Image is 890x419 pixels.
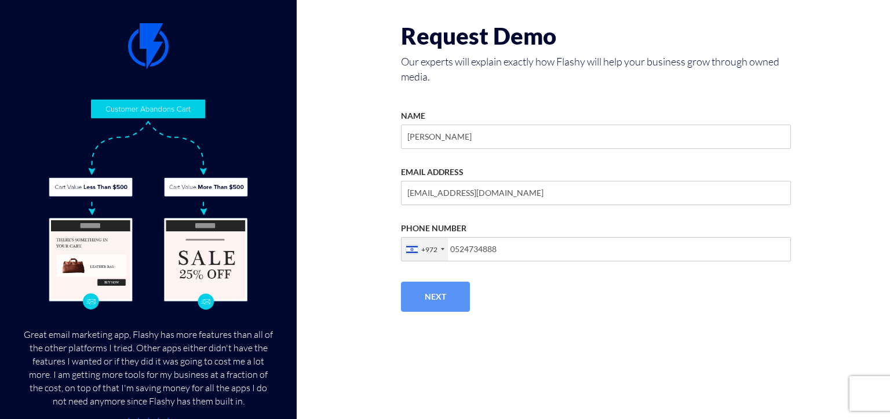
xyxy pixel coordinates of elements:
div: Israel (‫ישראל‬‎): +972 [402,238,448,261]
div: +972 [421,245,437,254]
span: Our experts will explain exactly how Flashy will help your business grow through owned media. [401,54,791,84]
label: EMAIL ADDRESS [401,166,464,178]
div: Great email marketing app, Flashy has more features than all of the other platforms I tried. Othe... [23,328,273,407]
label: PHONE NUMBER [401,223,466,234]
h1: Request Demo [401,23,791,49]
input: 50-234-5678 [401,237,791,261]
img: Flashy [48,99,249,311]
button: Next [401,282,470,312]
label: NAME [401,110,425,122]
